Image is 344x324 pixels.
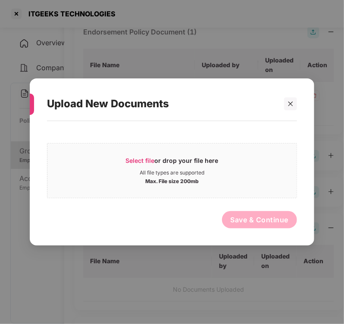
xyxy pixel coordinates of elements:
span: Select fileor drop your file hereAll file types are supportedMax. File size 200mb [47,150,297,191]
div: Upload New Documents [47,87,276,121]
div: or drop your file here [126,156,219,169]
div: All file types are supported [140,169,204,176]
div: Max. File size 200mb [145,176,199,185]
span: Select file [126,157,155,164]
button: Save & Continue [222,211,297,228]
span: close [288,101,294,107]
